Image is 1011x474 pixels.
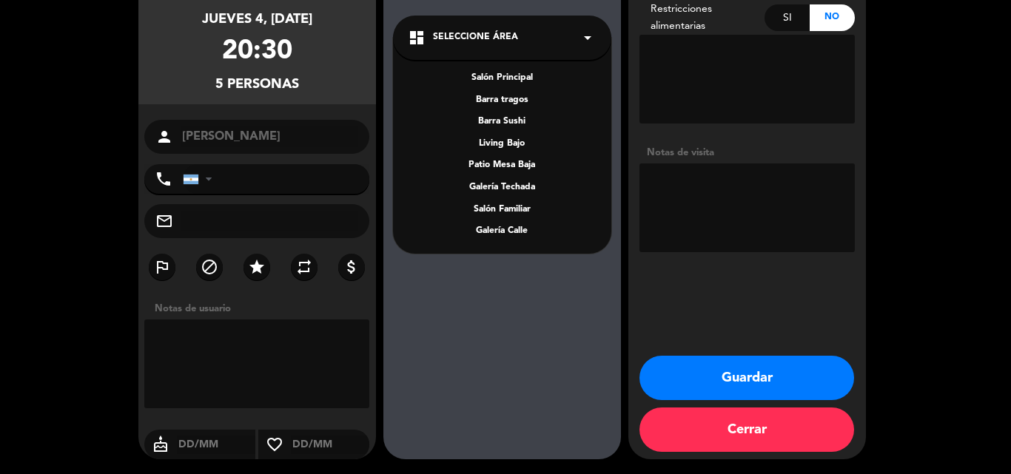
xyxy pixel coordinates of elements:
[408,71,597,86] div: Salón Principal
[215,74,299,95] div: 5 personas
[155,212,173,230] i: mail_outline
[408,115,597,129] div: Barra Sushi
[408,203,597,217] div: Salón Familiar
[408,180,597,195] div: Galería Techada
[177,436,256,454] input: DD/MM
[184,165,218,193] div: Argentina: +54
[639,407,854,452] button: Cerrar
[155,170,172,188] i: phone
[343,258,360,276] i: attach_money
[810,4,855,31] div: No
[639,145,855,160] div: Notas de visita
[408,224,597,239] div: Galería Calle
[291,436,370,454] input: DD/MM
[433,30,518,45] span: Seleccione Área
[408,29,426,47] i: dashboard
[258,436,291,453] i: favorite_border
[155,128,173,146] i: person
[153,258,171,276] i: outlined_flag
[408,93,597,108] div: Barra tragos
[765,4,810,31] div: Si
[639,356,854,400] button: Guardar
[144,436,177,453] i: cake
[639,1,765,35] div: Restricciones alimentarias
[295,258,313,276] i: repeat
[579,29,597,47] i: arrow_drop_down
[408,158,597,173] div: Patio Mesa Baja
[222,30,292,74] div: 20:30
[408,137,597,152] div: Living Bajo
[248,258,266,276] i: star
[202,9,312,30] div: jueves 4, [DATE]
[201,258,218,276] i: block
[147,301,376,316] div: Notas de usuario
